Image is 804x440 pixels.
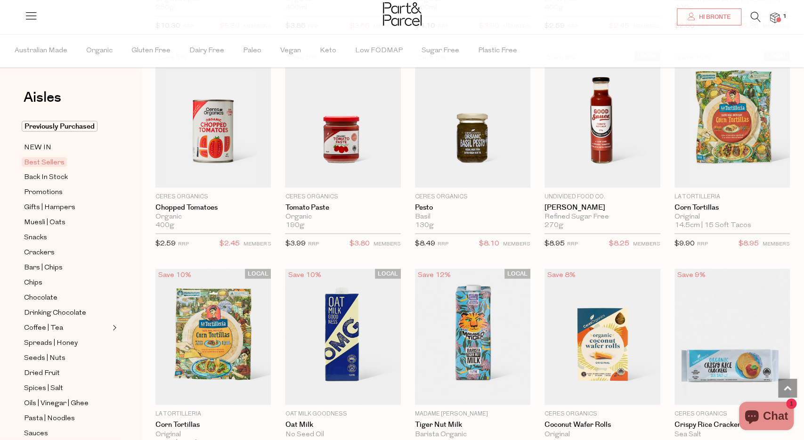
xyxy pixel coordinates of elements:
span: NEW IN [24,142,51,154]
span: Oils | Vinegar | Ghee [24,398,89,409]
span: Spices | Salt [24,383,63,394]
span: Coffee | Tea [24,323,63,334]
p: Ceres Organics [544,410,660,418]
span: Chocolate [24,293,57,304]
img: Oat Milk [285,269,400,406]
p: La Tortilleria [155,410,271,418]
span: Snacks [24,232,47,244]
a: Back In Stock [24,171,110,183]
a: Promotions [24,187,110,198]
a: Crackers [24,247,110,259]
a: Chocolate [24,292,110,304]
span: LOCAL [504,269,530,279]
span: LOCAL [245,269,271,279]
span: $8.10 [479,238,499,250]
img: Tomato Paste [285,51,400,188]
small: MEMBERS [244,242,271,247]
span: Back In Stock [24,172,68,183]
span: Best Sellers [22,157,67,167]
div: Basil [415,213,530,221]
p: Ceres Organics [155,193,271,201]
small: MEMBERS [503,242,530,247]
a: Muesli | Oats [24,217,110,228]
div: Organic [285,213,400,221]
small: RRP [438,242,448,247]
div: Save 8% [544,269,578,282]
div: Save 12% [415,269,454,282]
span: $2.59 [155,240,176,247]
span: Sauces [24,428,48,440]
a: [PERSON_NAME] [544,204,660,212]
p: Oat Milk Goodness [285,410,400,418]
span: $8.95 [544,240,565,247]
div: Save 9% [674,269,708,282]
span: Keto [320,34,336,67]
a: Previously Purchased [24,121,110,132]
span: Crackers [24,247,55,259]
a: Tomato Paste [285,204,400,212]
span: 190g [285,221,304,230]
span: Promotions [24,187,63,198]
p: Undivided Food Co. [544,193,660,201]
img: Part&Parcel [383,2,422,26]
span: Dried Fruit [24,368,60,379]
span: Muesli | Oats [24,217,65,228]
small: MEMBERS [763,242,790,247]
span: $3.99 [285,240,305,247]
span: Organic [86,34,113,67]
span: Gifts | Hampers [24,202,75,213]
p: Ceres Organics [674,410,790,418]
span: 1 [780,12,789,21]
div: Original [544,431,660,439]
span: 14.5cm | 15 Soft Tacos [674,221,751,230]
a: Bars | Chips [24,262,110,274]
a: Coconut Wafer Rolls [544,421,660,429]
span: Vegan [280,34,301,67]
a: Corn Tortillas [674,204,790,212]
a: Spreads | Honey [24,337,110,349]
span: Previously Purchased [22,121,97,132]
small: RRP [567,242,578,247]
span: Low FODMAP [355,34,403,67]
span: $2.45 [219,238,240,250]
small: RRP [697,242,708,247]
button: Expand/Collapse Coffee | Tea [110,322,117,334]
a: Best Sellers [24,157,110,168]
img: Corn Tortillas [155,269,271,406]
span: 270g [544,221,563,230]
a: Spices | Salt [24,383,110,394]
a: Hi Bronte [677,8,741,25]
a: 1 [770,13,780,23]
a: Snacks [24,232,110,244]
span: Bars | Chips [24,262,63,274]
div: Save 10% [285,269,324,282]
img: Corn Tortillas [674,51,790,188]
span: Sugar Free [422,34,459,67]
img: Tiger Nut Milk [415,269,530,406]
div: Refined Sugar Free [544,213,660,221]
p: La Tortilleria [674,193,790,201]
a: Gifts | Hampers [24,202,110,213]
a: Corn Tortillas [155,421,271,429]
span: Dairy Free [189,34,224,67]
span: Chips [24,277,42,289]
span: Seeds | Nuts [24,353,65,364]
div: Original [155,431,271,439]
div: Barista Organic [415,431,530,439]
a: Aisles [24,90,61,114]
span: Spreads | Honey [24,338,78,349]
span: $3.80 [349,238,370,250]
a: Crispy Rice Crackers [674,421,790,429]
span: $8.95 [739,238,759,250]
span: Australian Made [15,34,67,67]
a: Seeds | Nuts [24,352,110,364]
img: Chopped Tomatoes [155,51,271,188]
div: Original [674,213,790,221]
span: Pasta | Noodles [24,413,75,424]
img: Crispy Rice Crackers [674,269,790,406]
a: Sauces [24,428,110,440]
span: $9.90 [674,240,695,247]
a: Pesto [415,204,530,212]
span: Hi Bronte [697,13,731,21]
a: Chopped Tomatoes [155,204,271,212]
